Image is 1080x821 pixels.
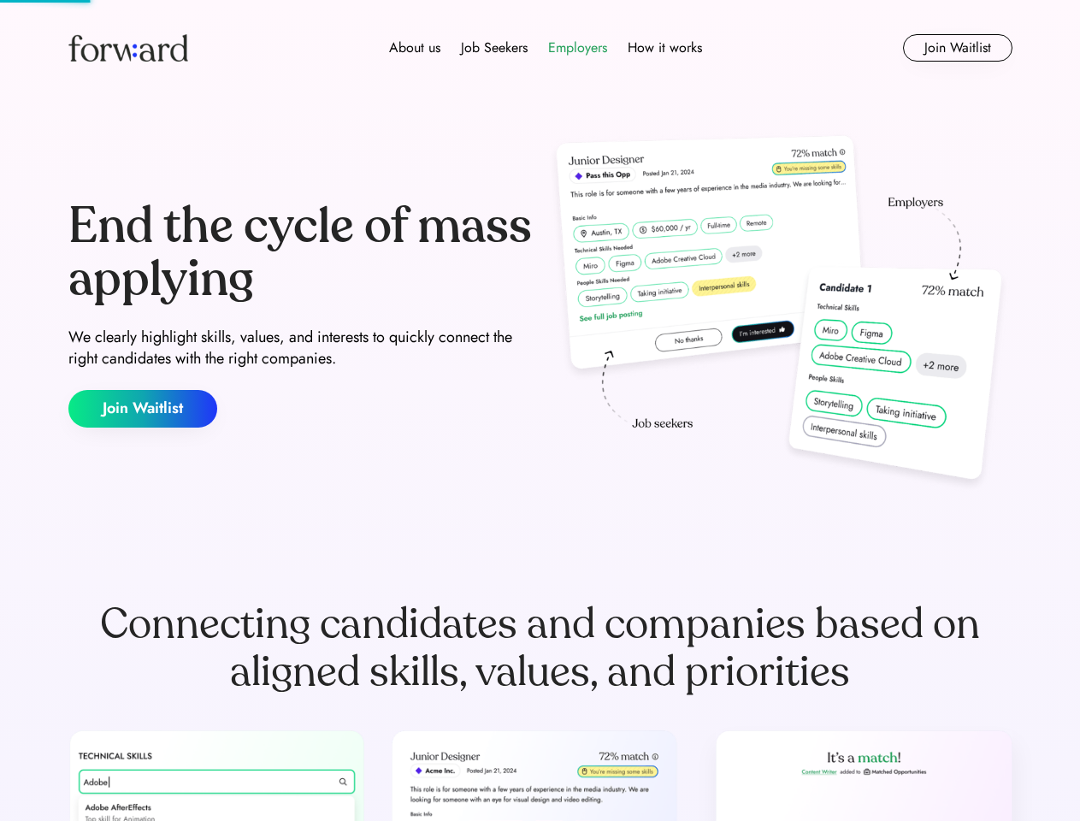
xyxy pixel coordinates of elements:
[389,38,440,58] div: About us
[68,34,188,62] img: Forward logo
[547,130,1012,498] img: hero-image.png
[628,38,702,58] div: How it works
[461,38,528,58] div: Job Seekers
[548,38,607,58] div: Employers
[68,600,1012,696] div: Connecting candidates and companies based on aligned skills, values, and priorities
[68,327,534,369] div: We clearly highlight skills, values, and interests to quickly connect the right candidates with t...
[903,34,1012,62] button: Join Waitlist
[68,390,217,428] button: Join Waitlist
[68,200,534,305] div: End the cycle of mass applying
